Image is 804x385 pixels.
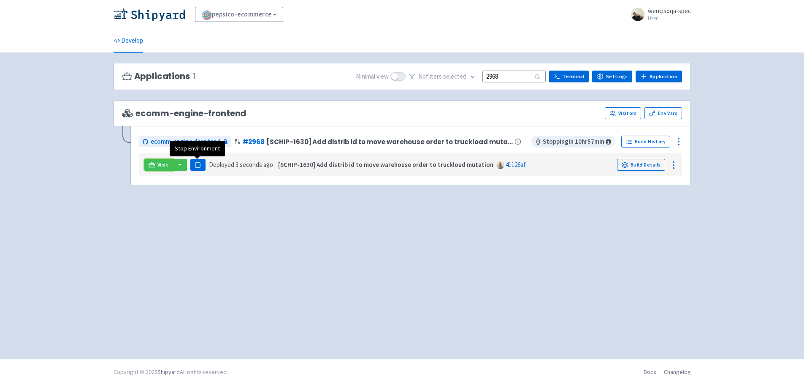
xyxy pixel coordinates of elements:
a: wencisoqa-spec User [626,8,691,21]
span: Minimal view [356,72,389,82]
span: Visit [157,161,168,168]
a: Application [636,71,682,82]
a: Changelog [664,368,691,376]
a: 41126af [506,161,526,169]
span: No filter s [418,72,466,82]
strong: [SCHIP-1630] Add distrib id to move warehouse order to truckload mutation [278,161,493,169]
a: ecomm-engine-frontend [139,136,231,147]
div: Copyright © 2025 All rights reserved. [114,368,228,377]
h3: Applications [122,71,196,81]
span: wencisoqa-spec [648,7,691,15]
span: 1 [192,71,196,81]
a: Docs [644,368,656,376]
a: pepsico-ecommerce [195,7,284,22]
span: Deployed [209,161,273,169]
span: ecomm-engine-frontend [151,137,221,147]
a: Build History [621,136,670,147]
a: Settings [592,71,632,82]
input: Search... [482,71,546,82]
span: selected [443,72,466,80]
a: Develop [114,29,143,53]
a: Terminal [549,71,589,82]
span: Stopping in 10 hr 57 min [531,136,615,147]
a: Visitors [605,107,641,119]
small: User [648,16,691,21]
a: Visit [144,159,173,171]
a: Env Vars [644,107,682,119]
a: #2968 [242,137,265,146]
a: Shipyard [157,368,180,376]
button: Pause [190,159,206,171]
img: Shipyard logo [114,8,185,21]
time: 3 seconds ago [236,161,273,169]
span: ecomm-engine-frontend [122,109,246,118]
span: [SCHIP-1630] Add distrib id to move warehouse order to truckload muta… [266,138,513,145]
a: Build Details [617,159,665,171]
